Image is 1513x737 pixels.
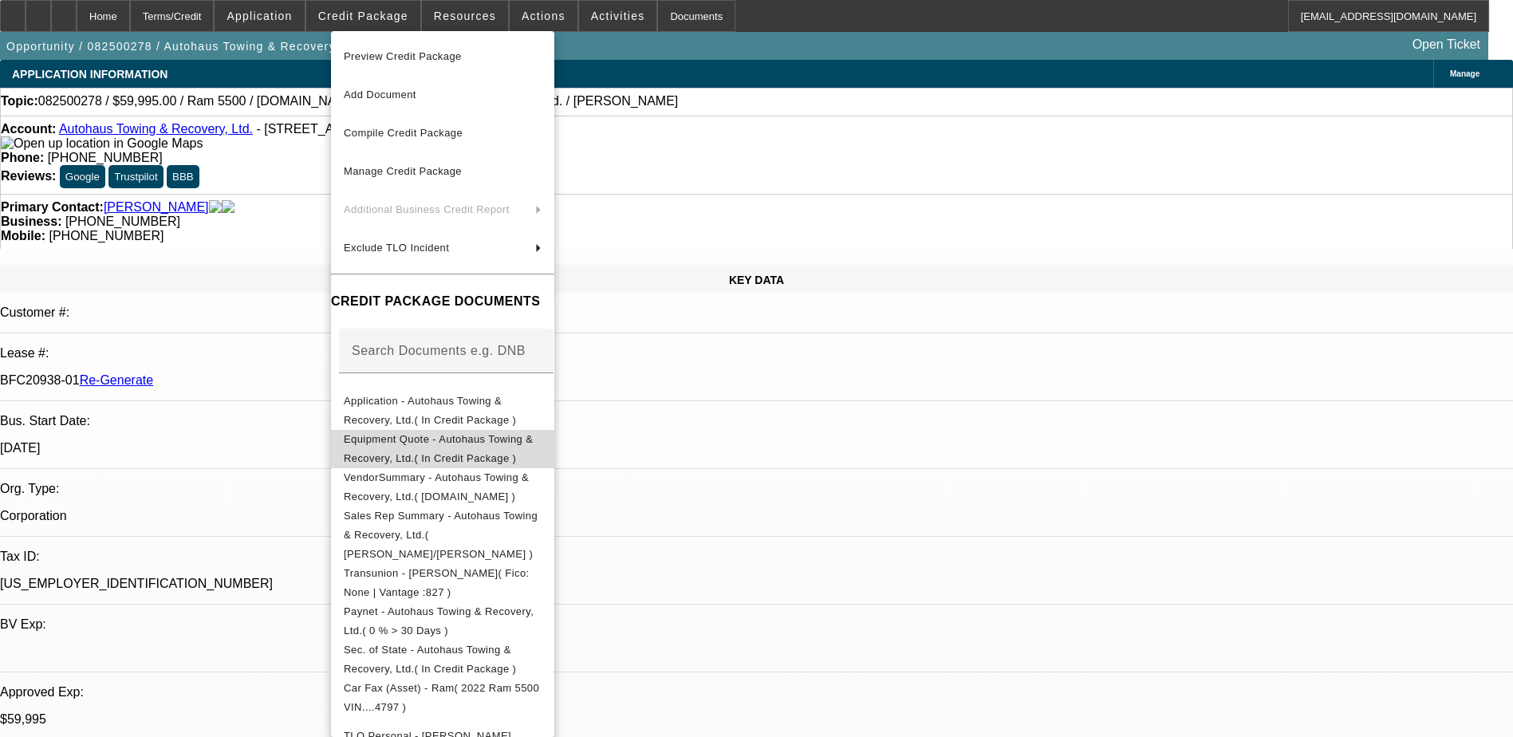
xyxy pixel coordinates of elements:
span: VendorSummary - Autohaus Towing & Recovery, Ltd.( [DOMAIN_NAME] ) [344,471,529,503]
span: Manage Credit Package [344,165,462,177]
span: Sec. of State - Autohaus Towing & Recovery, Ltd.( In Credit Package ) [344,644,516,675]
button: VendorSummary - Autohaus Towing & Recovery, Ltd.( Equip-Used.com ) [331,468,554,506]
span: Equipment Quote - Autohaus Towing & Recovery, Ltd.( In Credit Package ) [344,433,533,464]
button: Sales Rep Summary - Autohaus Towing & Recovery, Ltd.( Lionello, Nick/Greene, Derek ) [331,506,554,564]
span: Car Fax (Asset) - Ram( 2022 Ram 5500 VIN....4797 ) [344,682,539,713]
button: Sec. of State - Autohaus Towing & Recovery, Ltd.( In Credit Package ) [331,640,554,679]
span: Exclude TLO Incident [344,242,449,254]
span: Sales Rep Summary - Autohaus Towing & Recovery, Ltd.( [PERSON_NAME]/[PERSON_NAME] ) [344,510,538,560]
span: Transunion - [PERSON_NAME]( Fico: None | Vantage :827 ) [344,567,530,598]
button: Transunion - Fisher, Keith( Fico: None | Vantage :827 ) [331,564,554,602]
button: Equipment Quote - Autohaus Towing & Recovery, Ltd.( In Credit Package ) [331,430,554,468]
span: Preview Credit Package [344,50,462,62]
button: Application - Autohaus Towing & Recovery, Ltd.( In Credit Package ) [331,392,554,430]
mat-label: Search Documents e.g. DNB [352,344,526,357]
button: Car Fax (Asset) - Ram( 2022 Ram 5500 VIN....4797 ) [331,679,554,717]
button: Paynet - Autohaus Towing & Recovery, Ltd.( 0 % > 30 Days ) [331,602,554,640]
span: Paynet - Autohaus Towing & Recovery, Ltd.( 0 % > 30 Days ) [344,605,534,636]
span: Add Document [344,89,416,100]
span: Application - Autohaus Towing & Recovery, Ltd.( In Credit Package ) [344,395,516,426]
h4: CREDIT PACKAGE DOCUMENTS [331,292,554,311]
span: Compile Credit Package [344,127,463,139]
